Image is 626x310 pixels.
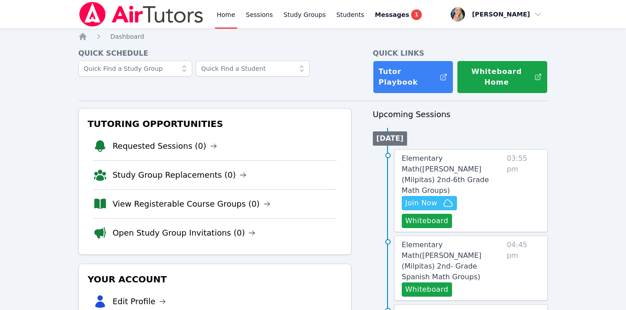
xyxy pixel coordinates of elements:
a: Dashboard [110,32,144,41]
span: Messages [375,10,409,19]
span: Elementary Math ( [PERSON_NAME] (Milpitas) 2nd-6th Grade Math Groups ) [402,154,489,195]
span: Elementary Math ( [PERSON_NAME] (Milpitas) 2nd- Grade Spanish Math Groups ) [402,241,481,281]
a: Requested Sessions (0) [113,140,217,152]
h4: Quick Links [373,48,548,59]
span: 04:45 pm [507,240,540,297]
a: Elementary Math([PERSON_NAME] (Milpitas) 2nd- Grade Spanish Math Groups) [402,240,503,282]
span: 03:55 pm [507,153,540,228]
h3: Tutoring Opportunities [86,116,344,132]
a: View Registerable Course Groups (0) [113,198,271,210]
a: Edit Profile [113,295,166,308]
h3: Upcoming Sessions [373,108,548,121]
input: Quick Find a Study Group [78,61,192,77]
h4: Quick Schedule [78,48,351,59]
span: 1 [411,9,422,20]
img: Air Tutors [78,2,204,27]
input: Quick Find a Student [196,61,310,77]
a: Study Group Replacements (0) [113,169,246,181]
span: Dashboard [110,33,144,40]
a: Elementary Math([PERSON_NAME] (Milpitas) 2nd-6th Grade Math Groups) [402,153,503,196]
h3: Your Account [86,271,344,287]
a: Open Study Group Invitations (0) [113,227,256,239]
button: Whiteboard [402,282,452,297]
button: Whiteboard [402,214,452,228]
a: Tutor Playbook [373,61,453,94]
button: Whiteboard Home [457,61,548,94]
nav: Breadcrumb [78,32,548,41]
button: Join Now [402,196,457,210]
li: [DATE] [373,131,407,146]
span: Join Now [405,198,437,208]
